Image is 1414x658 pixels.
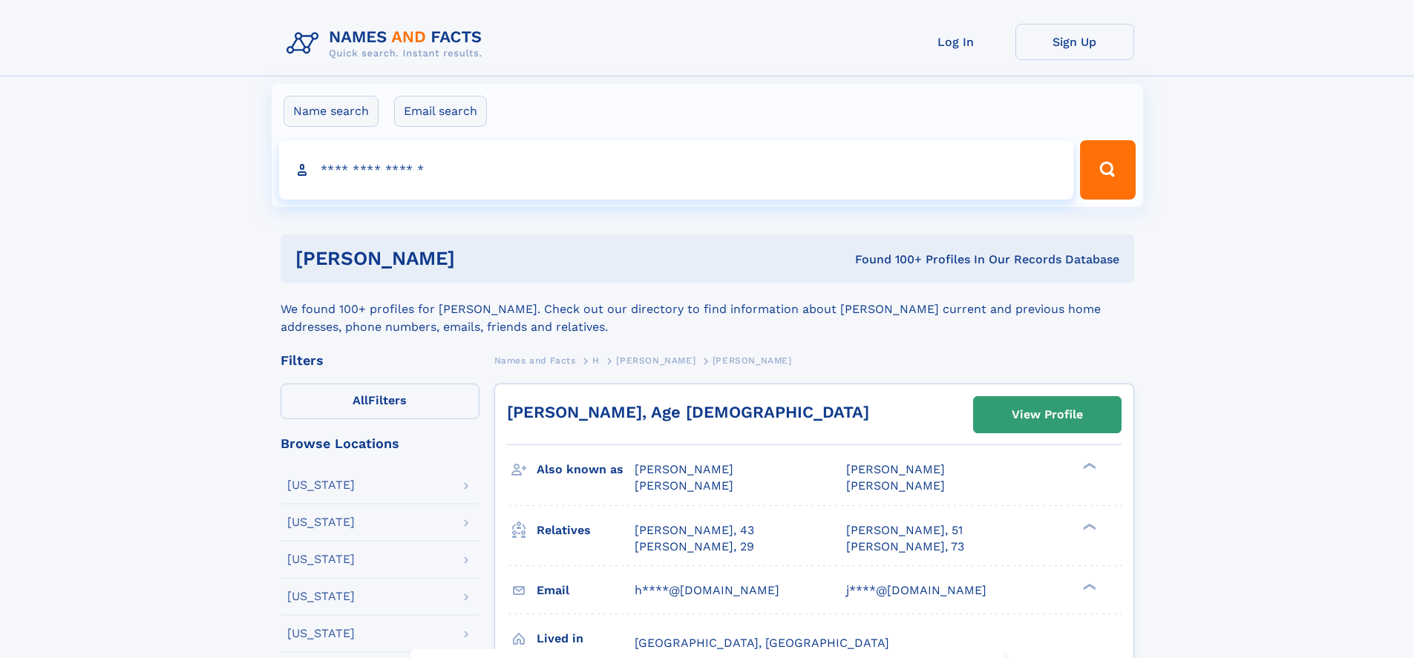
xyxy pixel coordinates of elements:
[284,96,379,127] label: Name search
[537,457,635,482] h3: Also known as
[1080,140,1135,200] button: Search Button
[281,24,494,64] img: Logo Names and Facts
[279,140,1074,200] input: search input
[507,403,869,421] a: [PERSON_NAME], Age [DEMOGRAPHIC_DATA]
[655,251,1119,268] div: Found 100+ Profiles In Our Records Database
[281,283,1134,336] div: We found 100+ profiles for [PERSON_NAME]. Check out our directory to find information about [PERS...
[295,249,655,268] h1: [PERSON_NAME]
[287,516,355,528] div: [US_STATE]
[1079,461,1097,471] div: ❯
[592,355,600,366] span: H
[1012,398,1083,432] div: View Profile
[287,553,355,565] div: [US_STATE]
[281,354,479,367] div: Filters
[846,462,945,476] span: [PERSON_NAME]
[635,522,754,539] a: [PERSON_NAME], 43
[616,355,695,366] span: [PERSON_NAME]
[287,479,355,491] div: [US_STATE]
[846,522,963,539] a: [PERSON_NAME], 51
[846,478,945,493] span: [PERSON_NAME]
[846,539,964,555] a: [PERSON_NAME], 73
[287,628,355,639] div: [US_STATE]
[635,462,733,476] span: [PERSON_NAME]
[635,539,754,555] a: [PERSON_NAME], 29
[635,636,889,650] span: [GEOGRAPHIC_DATA], [GEOGRAPHIC_DATA]
[1079,522,1097,531] div: ❯
[537,518,635,543] h3: Relatives
[1015,24,1134,60] a: Sign Up
[287,590,355,602] div: [US_STATE]
[616,351,695,369] a: [PERSON_NAME]
[494,351,576,369] a: Names and Facts
[897,24,1015,60] a: Log In
[1079,582,1097,591] div: ❯
[394,96,487,127] label: Email search
[353,393,368,407] span: All
[974,397,1121,432] a: View Profile
[635,478,733,493] span: [PERSON_NAME]
[713,355,792,366] span: [PERSON_NAME]
[537,626,635,651] h3: Lived in
[281,437,479,450] div: Browse Locations
[592,351,600,369] a: H
[537,578,635,603] h3: Email
[281,384,479,419] label: Filters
